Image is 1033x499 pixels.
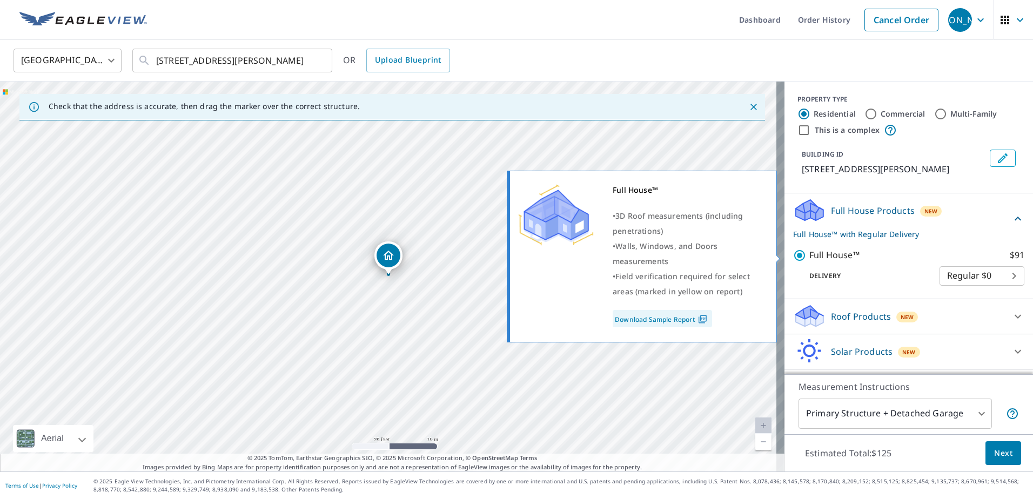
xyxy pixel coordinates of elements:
[901,313,914,321] span: New
[793,228,1011,240] p: Full House™ with Regular Delivery
[247,454,538,463] span: © 2025 TomTom, Earthstar Geographics SIO, © 2025 Microsoft Corporation, ©
[695,314,710,324] img: Pdf Icon
[950,109,997,119] label: Multi-Family
[831,310,891,323] p: Roof Products
[93,477,1028,494] p: © 2025 Eagle View Technologies, Inc. and Pictometry International Corp. All Rights Reserved. Repo...
[518,183,594,247] img: Premium
[799,399,992,429] div: Primary Structure + Detached Garage
[747,100,761,114] button: Close
[42,482,77,489] a: Privacy Policy
[990,150,1016,167] button: Edit building 1
[881,109,925,119] label: Commercial
[831,345,893,358] p: Solar Products
[755,417,772,434] a: Current Level 20, Zoom In Disabled
[613,208,763,239] div: •
[793,271,940,281] p: Delivery
[613,271,750,296] span: Field verification required for select areas (marked in yellow on report)
[815,125,880,136] label: This is a complex
[902,348,916,356] span: New
[38,425,67,452] div: Aerial
[948,8,972,32] div: [PERSON_NAME]
[366,49,450,72] a: Upload Blueprint
[5,482,77,489] p: |
[472,454,518,462] a: OpenStreetMap
[985,441,1021,466] button: Next
[797,95,1020,104] div: PROPERTY TYPE
[940,261,1024,291] div: Regular $0
[793,304,1024,329] div: Roof ProductsNew
[793,339,1024,365] div: Solar ProductsNew
[1010,248,1024,262] p: $91
[343,49,450,72] div: OR
[5,482,39,489] a: Terms of Use
[755,434,772,450] a: Current Level 20, Zoom Out
[793,198,1024,240] div: Full House ProductsNewFull House™ with Regular Delivery
[49,102,360,111] p: Check that the address is accurate, then drag the marker over the correct structure.
[802,150,843,159] p: BUILDING ID
[374,241,403,275] div: Dropped pin, building 1, Residential property, 213 Kirby Ave Mountain Top, PA 18707
[19,12,147,28] img: EV Logo
[994,447,1012,460] span: Next
[613,239,763,269] div: •
[796,441,900,465] p: Estimated Total: $125
[613,269,763,299] div: •
[1006,407,1019,420] span: Your report will include the primary structure and a detached garage if one exists.
[924,207,938,215] span: New
[814,109,856,119] label: Residential
[613,211,743,236] span: 3D Roof measurements (including penetrations)
[613,310,712,327] a: Download Sample Report
[375,53,441,67] span: Upload Blueprint
[809,248,860,262] p: Full House™
[613,241,717,266] span: Walls, Windows, and Doors measurements
[802,163,985,176] p: [STREET_ADDRESS][PERSON_NAME]
[613,183,763,198] div: Full House™
[14,45,122,76] div: [GEOGRAPHIC_DATA]
[799,380,1019,393] p: Measurement Instructions
[13,425,93,452] div: Aerial
[864,9,938,31] a: Cancel Order
[156,45,310,76] input: Search by address or latitude-longitude
[831,204,915,217] p: Full House Products
[520,454,538,462] a: Terms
